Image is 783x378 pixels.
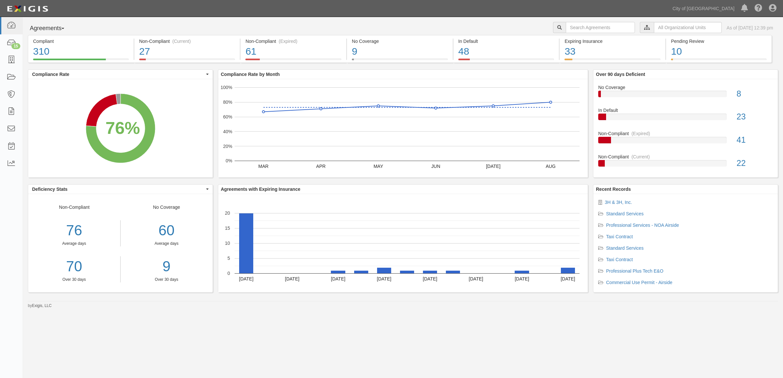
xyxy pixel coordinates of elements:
div: 76% [105,116,140,140]
svg: A chart. [218,194,588,292]
text: AUG [546,164,556,169]
b: Compliance Rate by Month [221,72,280,77]
img: logo-5460c22ac91f19d4615b14bd174203de0afe785f0fc80cf4dbbc73dc1793850b.png [5,3,50,15]
div: Average days [125,241,208,246]
text: [DATE] [469,276,483,281]
a: No Coverage8 [598,84,773,107]
a: No Coverage9 [347,59,453,64]
a: Professional Plus Tech E&O [606,268,663,274]
b: Agreements with Expiring Insurance [221,187,300,192]
a: Professional Services - NOA Airside [606,223,679,228]
text: APR [316,164,326,169]
a: 9 [125,256,208,277]
text: [DATE] [561,276,575,281]
div: 41 [732,134,778,146]
text: 0 [227,271,230,276]
a: 70 [28,256,120,277]
div: 61 [245,45,341,59]
text: [DATE] [515,276,529,281]
div: 33 [564,45,660,59]
div: Compliant [33,38,129,45]
text: 15 [225,225,230,231]
small: by [28,303,52,309]
button: Deficiency Stats [28,185,213,194]
text: 100% [220,85,232,90]
text: 5 [227,256,230,261]
a: Non-Compliant(Current)22 [598,153,773,172]
div: Average days [28,241,120,246]
text: [DATE] [239,276,254,281]
div: As of [DATE] 12:39 pm [727,25,773,31]
div: Non-Compliant (Current) [139,38,235,45]
text: 10 [225,241,230,246]
div: Over 30 days [28,277,120,282]
div: 10 [671,45,767,59]
div: 48 [458,45,554,59]
div: 8 [732,88,778,100]
a: Compliant310 [28,59,134,64]
text: 80% [223,99,232,105]
text: 20% [223,143,232,149]
a: Standard Services [606,245,643,251]
a: Exigis, LLC [32,303,52,308]
a: City of [GEOGRAPHIC_DATA] [669,2,738,15]
div: Pending Review [671,38,767,45]
text: MAR [258,164,269,169]
text: MAY [373,164,383,169]
i: Help Center - Complianz [754,5,762,12]
div: Non-Compliant [28,204,121,282]
button: Agreements [28,22,77,35]
div: (Expired) [279,38,297,45]
text: 20 [225,210,230,216]
text: JUN [431,164,440,169]
a: Non-Compliant(Expired)61 [240,59,346,64]
div: 27 [139,45,235,59]
a: Pending Review10 [666,59,772,64]
div: Non-Compliant [593,130,778,137]
b: Recent Records [596,187,631,192]
a: Expiring Insurance33 [560,59,665,64]
div: 60 [125,220,208,241]
text: 60% [223,114,232,119]
div: 23 [732,111,778,123]
text: 0% [226,158,232,163]
svg: A chart. [28,79,213,177]
text: [DATE] [331,276,345,281]
text: [DATE] [285,276,299,281]
svg: A chart. [218,79,588,177]
b: Over 90 days Deficient [596,72,645,77]
div: 310 [33,45,129,59]
div: 9 [352,45,448,59]
span: Deficiency Stats [32,186,204,192]
a: Taxi Contract [606,257,633,262]
div: Non-Compliant (Expired) [245,38,341,45]
text: [DATE] [486,164,500,169]
div: In Default [593,107,778,114]
span: Compliance Rate [32,71,204,78]
div: Non-Compliant [593,153,778,160]
a: Taxi Contract [606,234,633,239]
a: Standard Services [606,211,643,216]
div: No Coverage [593,84,778,91]
div: No Coverage [121,204,213,282]
div: 76 [28,220,120,241]
div: 15 [11,43,20,49]
div: (Current) [172,38,191,45]
div: In Default [458,38,554,45]
a: In Default48 [453,59,559,64]
a: 3H & 3H, Inc. [605,200,632,205]
input: All Organizational Units [654,22,722,33]
div: 22 [732,157,778,169]
a: In Default23 [598,107,773,130]
button: Compliance Rate [28,70,213,79]
a: Commercial Use Permit - Airside [606,280,672,285]
a: Non-Compliant(Current)27 [134,59,240,64]
text: [DATE] [423,276,437,281]
div: (Expired) [631,130,650,137]
text: [DATE] [377,276,391,281]
a: Non-Compliant(Expired)41 [598,130,773,153]
div: Over 30 days [125,277,208,282]
text: 40% [223,129,232,134]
